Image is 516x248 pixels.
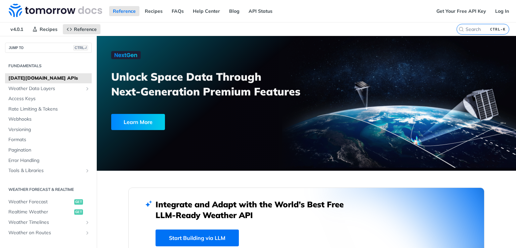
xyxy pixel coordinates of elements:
span: Recipes [40,26,57,32]
span: Formats [8,136,90,143]
a: Tools & LibrariesShow subpages for Tools & Libraries [5,166,92,176]
a: Rate Limiting & Tokens [5,104,92,114]
button: Show subpages for Weather Timelines [85,220,90,225]
a: Recipes [29,24,61,34]
a: Formats [5,135,92,145]
a: FAQs [168,6,187,16]
span: v4.0.1 [7,24,27,34]
span: Realtime Weather [8,209,73,215]
button: Show subpages for Weather Data Layers [85,86,90,91]
span: get [74,209,83,215]
span: Access Keys [8,95,90,102]
a: Versioning [5,125,92,135]
h2: Weather Forecast & realtime [5,187,92,193]
span: Weather Forecast [8,199,73,205]
span: Rate Limiting & Tokens [8,106,90,113]
a: Learn More [111,114,273,130]
a: Blog [225,6,243,16]
a: Weather Forecastget [5,197,92,207]
a: Realtime Weatherget [5,207,92,217]
span: Weather on Routes [8,230,83,236]
h3: Unlock Space Data Through Next-Generation Premium Features [111,69,314,99]
span: Pagination [8,147,90,154]
a: [DATE][DOMAIN_NAME] APIs [5,73,92,83]
a: Get Your Free API Key [433,6,490,16]
a: Start Building via LLM [156,230,239,246]
a: Weather on RoutesShow subpages for Weather on Routes [5,228,92,238]
img: NextGen [111,51,141,59]
a: Error Handling [5,156,92,166]
span: Versioning [8,126,90,133]
a: Webhooks [5,114,92,124]
span: Error Handling [8,157,90,164]
a: API Status [245,6,276,16]
a: Help Center [189,6,224,16]
div: Learn More [111,114,165,130]
a: Recipes [141,6,166,16]
a: Reference [109,6,139,16]
a: Reference [63,24,100,34]
button: Show subpages for Tools & Libraries [85,168,90,173]
span: Weather Data Layers [8,85,83,92]
span: Weather Timelines [8,219,83,226]
button: Show subpages for Weather on Routes [85,230,90,236]
span: Reference [74,26,97,32]
a: Pagination [5,145,92,155]
a: Weather TimelinesShow subpages for Weather Timelines [5,217,92,228]
a: Access Keys [5,94,92,104]
span: Webhooks [8,116,90,123]
kbd: CTRL-K [488,26,507,33]
button: JUMP TOCTRL-/ [5,43,92,53]
span: CTRL-/ [73,45,88,50]
a: Log In [491,6,513,16]
span: Tools & Libraries [8,167,83,174]
span: get [74,199,83,205]
svg: Search [459,27,464,32]
span: [DATE][DOMAIN_NAME] APIs [8,75,90,82]
h2: Integrate and Adapt with the World’s Best Free LLM-Ready Weather API [156,199,354,220]
a: Weather Data LayersShow subpages for Weather Data Layers [5,84,92,94]
img: Tomorrow.io Weather API Docs [9,4,102,17]
h2: Fundamentals [5,63,92,69]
